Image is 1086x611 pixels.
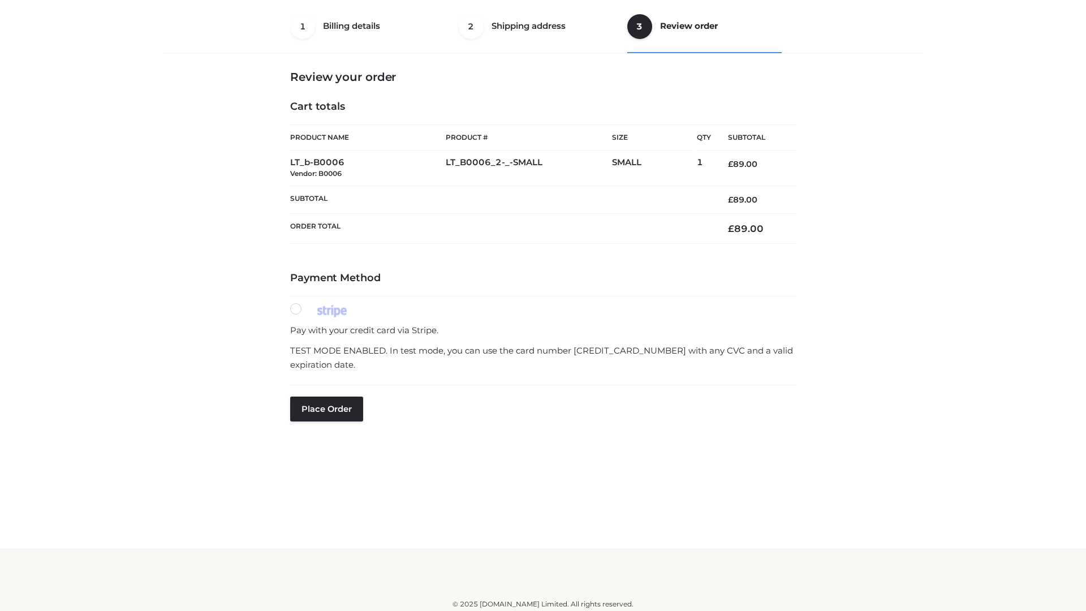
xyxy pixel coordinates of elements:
[290,124,446,150] th: Product Name
[728,195,733,205] span: £
[290,101,796,113] h4: Cart totals
[290,397,363,421] button: Place order
[697,150,711,186] td: 1
[290,70,796,84] h3: Review your order
[728,159,757,169] bdi: 89.00
[290,214,711,244] th: Order Total
[290,150,446,186] td: LT_b-B0006
[290,169,342,178] small: Vendor: B0006
[697,124,711,150] th: Qty
[728,195,757,205] bdi: 89.00
[446,124,612,150] th: Product #
[728,223,734,234] span: £
[290,186,711,213] th: Subtotal
[728,159,733,169] span: £
[446,150,612,186] td: LT_B0006_2-_-SMALL
[612,150,697,186] td: SMALL
[168,599,918,610] div: © 2025 [DOMAIN_NAME] Limited. All rights reserved.
[612,125,691,150] th: Size
[290,343,796,372] p: TEST MODE ENABLED. In test mode, you can use the card number [CREDIT_CARD_NUMBER] with any CVC an...
[728,223,764,234] bdi: 89.00
[290,272,796,285] h4: Payment Method
[711,125,796,150] th: Subtotal
[290,323,796,338] p: Pay with your credit card via Stripe.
